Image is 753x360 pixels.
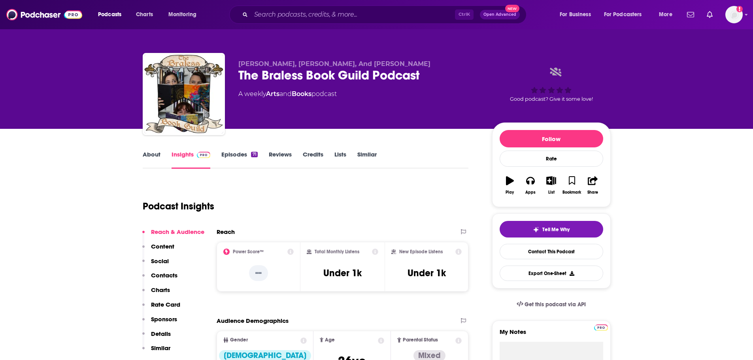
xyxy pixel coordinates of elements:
[238,89,337,99] div: A weekly podcast
[251,152,257,157] div: 71
[548,190,555,195] div: List
[599,8,653,21] button: open menu
[659,9,672,20] span: More
[142,271,177,286] button: Contacts
[151,228,204,236] p: Reach & Audience
[142,344,170,359] button: Similar
[233,249,264,254] h2: Power Score™
[266,90,279,98] a: Arts
[684,8,697,21] a: Show notifications dropdown
[399,249,443,254] h2: New Episode Listens
[163,8,207,21] button: open menu
[334,151,346,169] a: Lists
[455,9,474,20] span: Ctrl K
[554,8,601,21] button: open menu
[131,8,158,21] a: Charts
[520,171,541,200] button: Apps
[151,257,169,265] p: Social
[197,152,211,158] img: Podchaser Pro
[151,330,171,337] p: Details
[136,9,153,20] span: Charts
[292,90,311,98] a: Books
[142,243,174,257] button: Content
[510,96,593,102] span: Good podcast? Give it some love!
[408,267,446,279] h3: Under 1k
[594,323,608,331] a: Pro website
[480,10,520,19] button: Open AdvancedNew
[142,286,170,301] button: Charts
[500,171,520,200] button: Play
[98,9,121,20] span: Podcasts
[500,244,603,259] a: Contact This Podcast
[533,226,539,233] img: tell me why sparkle
[505,5,519,12] span: New
[542,226,570,233] span: Tell Me Why
[510,295,593,314] a: Get this podcast via API
[725,6,743,23] span: Logged in as gabrielle.gantz
[653,8,682,21] button: open menu
[217,228,235,236] h2: Reach
[500,151,603,167] div: Rate
[238,60,430,68] span: [PERSON_NAME], [PERSON_NAME], And [PERSON_NAME]
[541,171,561,200] button: List
[92,8,132,21] button: open menu
[483,13,516,17] span: Open Advanced
[500,328,603,342] label: My Notes
[151,315,177,323] p: Sponsors
[506,190,514,195] div: Play
[525,301,586,308] span: Get this podcast via API
[230,337,248,343] span: Gender
[403,337,438,343] span: Parental Status
[142,228,204,243] button: Reach & Audience
[251,8,455,21] input: Search podcasts, credits, & more...
[151,344,170,352] p: Similar
[303,151,323,169] a: Credits
[357,151,377,169] a: Similar
[142,315,177,330] button: Sponsors
[500,266,603,281] button: Export One-Sheet
[736,6,743,12] svg: Add a profile image
[525,190,536,195] div: Apps
[325,337,335,343] span: Age
[500,221,603,237] button: tell me why sparkleTell Me Why
[143,200,214,212] h1: Podcast Insights
[172,151,211,169] a: InsightsPodchaser Pro
[315,249,359,254] h2: Total Monthly Listens
[562,171,582,200] button: Bookmark
[594,324,608,331] img: Podchaser Pro
[560,9,591,20] span: For Business
[143,151,160,169] a: About
[151,286,170,294] p: Charts
[562,190,581,195] div: Bookmark
[279,90,292,98] span: and
[151,271,177,279] p: Contacts
[725,6,743,23] img: User Profile
[151,301,180,308] p: Rate Card
[217,317,289,324] h2: Audience Demographics
[492,60,611,109] div: Good podcast? Give it some love!
[142,301,180,315] button: Rate Card
[587,190,598,195] div: Share
[144,55,223,134] img: The Braless Book Guild Podcast
[151,243,174,250] p: Content
[168,9,196,20] span: Monitoring
[725,6,743,23] button: Show profile menu
[704,8,716,21] a: Show notifications dropdown
[221,151,257,169] a: Episodes71
[604,9,642,20] span: For Podcasters
[582,171,603,200] button: Share
[6,7,82,22] img: Podchaser - Follow, Share and Rate Podcasts
[500,130,603,147] button: Follow
[249,265,268,281] p: --
[269,151,292,169] a: Reviews
[323,267,362,279] h3: Under 1k
[142,330,171,345] button: Details
[142,257,169,272] button: Social
[237,6,534,24] div: Search podcasts, credits, & more...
